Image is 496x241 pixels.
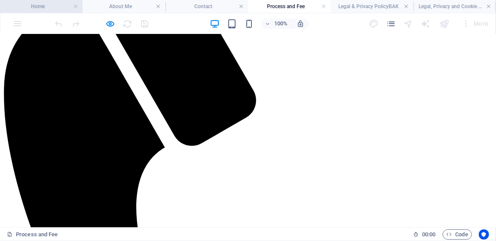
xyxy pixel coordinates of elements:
[83,2,165,11] h4: About Me
[443,229,472,240] button: Code
[331,2,413,11] h4: Legal & Privacy PolicyBAK
[428,231,429,238] span: :
[413,2,496,11] h4: Legal, Privacy and Cookie Policy
[274,18,288,29] h6: 100%
[479,229,489,240] button: Usercentrics
[413,229,436,240] h6: Session time
[165,2,248,11] h4: Contact
[386,18,396,29] button: pages
[248,2,331,11] h4: Process and Fee
[297,20,304,27] i: On resize automatically adjust zoom level to fit chosen device.
[386,19,396,29] i: Pages (Ctrl+Alt+S)
[261,18,292,29] button: 100%
[447,229,468,240] span: Code
[7,229,58,240] a: Click to cancel selection. Double-click to open Pages
[422,229,435,240] span: 00 00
